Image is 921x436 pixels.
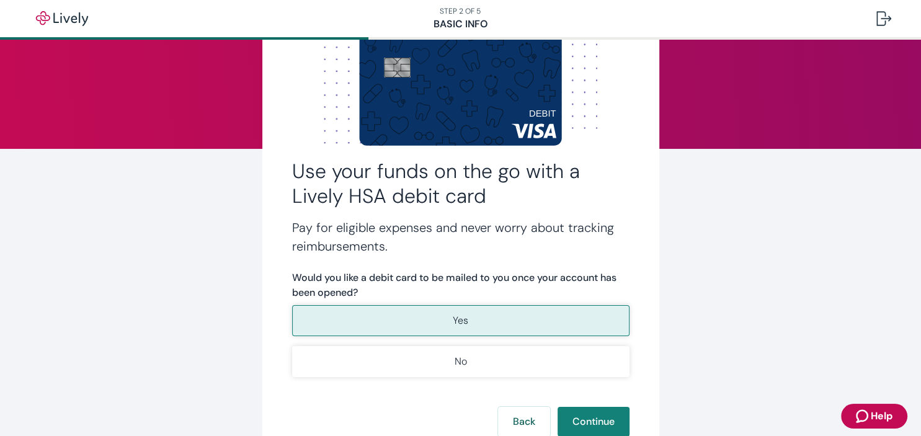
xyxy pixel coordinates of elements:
[856,409,871,424] svg: Zendesk support icon
[292,270,630,300] label: Would you like a debit card to be mailed to you once your account has been opened?
[455,354,467,369] p: No
[866,4,901,33] button: Log out
[871,409,892,424] span: Help
[292,346,630,377] button: No
[27,11,97,26] img: Lively
[292,305,630,336] button: Yes
[359,18,561,145] img: Debit card
[292,159,630,208] h2: Use your funds on the go with a Lively HSA debit card
[292,218,630,256] h4: Pay for eligible expenses and never worry about tracking reimbursements.
[841,404,907,429] button: Zendesk support iconHelp
[453,313,468,328] p: Yes
[292,20,630,144] img: Dot background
